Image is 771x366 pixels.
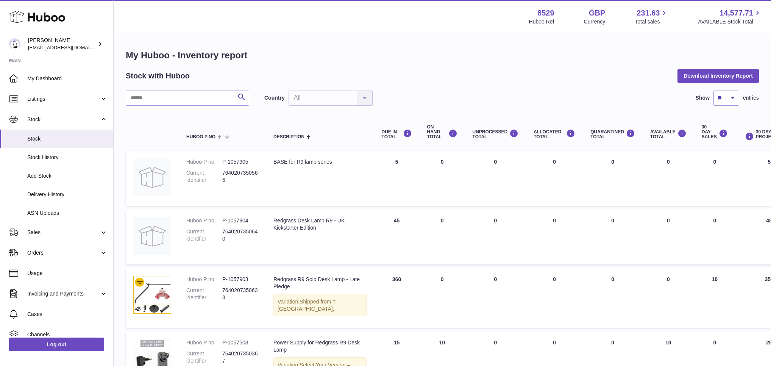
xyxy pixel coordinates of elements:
button: Download Inventory Report [677,69,759,83]
span: Channels [27,331,108,338]
span: Delivery History [27,191,108,198]
span: Usage [27,270,108,277]
span: entries [743,94,759,102]
img: product image [133,276,171,314]
span: 0 [611,159,614,165]
span: Total sales [635,18,668,25]
div: BASE for R9 lamp series [273,158,367,166]
a: 14,577.71 AVAILABLE Stock Total [698,8,762,25]
dt: Current identifier [186,228,222,242]
span: Stock History [27,154,108,161]
span: Sales [27,229,100,236]
span: Add Stock [27,172,108,180]
td: 0 [420,151,465,206]
label: Show [696,94,710,102]
dd: 7640207350367 [222,350,258,364]
div: Power Supply for Redgrass R9 Desk Lamp [273,339,367,353]
dt: Huboo P no [186,339,222,346]
div: [PERSON_NAME] [28,37,96,51]
span: Description [273,135,304,139]
span: 231.63 [637,8,660,18]
span: ASN Uploads [27,210,108,217]
strong: GBP [589,8,605,18]
td: 0 [643,151,694,206]
td: 360 [374,268,420,328]
td: 0 [694,151,735,206]
td: 0 [420,268,465,328]
strong: 8529 [537,8,554,18]
td: 0 [526,210,583,264]
span: 0 [611,339,614,346]
td: 0 [526,268,583,328]
td: 0 [643,210,694,264]
dd: P-1057904 [222,217,258,224]
dd: 7640207350565 [222,169,258,184]
td: 5 [374,151,420,206]
span: 0 [611,217,614,224]
span: Shipped from = [GEOGRAPHIC_DATA]; [278,299,336,312]
span: [EMAIL_ADDRESS][DOMAIN_NAME] [28,44,111,50]
dd: 7640207350640 [222,228,258,242]
div: Redgrass Desk Lamp R9 - UK Kickstarter Edition [273,217,367,231]
div: Currency [584,18,606,25]
span: Cases [27,311,108,318]
span: 14,577.71 [719,8,753,18]
div: DUE IN TOTAL [382,129,412,139]
dt: Current identifier [186,287,222,301]
div: UNPROCESSED Total [473,129,519,139]
div: Redgrass R9 Solo Desk Lamp - Late Pledge [273,276,367,290]
span: Stock [27,135,108,142]
td: 0 [465,210,526,264]
img: product image [133,217,171,255]
h2: Stock with Huboo [126,71,190,81]
td: 0 [420,210,465,264]
dd: P-1057905 [222,158,258,166]
label: Country [264,94,285,102]
dd: P-1057503 [222,339,258,346]
span: Listings [27,95,100,103]
div: AVAILABLE Total [650,129,687,139]
div: Variation: [273,294,367,317]
div: ALLOCATED Total [534,129,575,139]
div: ON HAND Total [427,125,457,140]
h1: My Huboo - Inventory report [126,49,759,61]
dd: P-1057903 [222,276,258,283]
dt: Current identifier [186,350,222,364]
img: admin@redgrass.ch [9,38,20,50]
div: QUARANTINED Total [590,129,635,139]
a: 231.63 Total sales [635,8,668,25]
dt: Current identifier [186,169,222,184]
div: Huboo Ref [529,18,554,25]
dt: Huboo P no [186,217,222,224]
td: 45 [374,210,420,264]
span: Huboo P no [186,135,215,139]
a: Log out [9,338,104,351]
span: Orders [27,249,100,257]
td: 0 [465,151,526,206]
span: My Dashboard [27,75,108,82]
td: 0 [465,268,526,328]
span: Stock [27,116,100,123]
div: 30 DAY SALES [702,125,728,140]
td: 10 [694,268,735,328]
span: AVAILABLE Stock Total [698,18,762,25]
span: Invoicing and Payments [27,290,100,297]
dt: Huboo P no [186,158,222,166]
td: 0 [526,151,583,206]
dt: Huboo P no [186,276,222,283]
td: 0 [694,210,735,264]
img: product image [133,158,171,196]
span: 0 [611,276,614,282]
td: 0 [643,268,694,328]
dd: 7640207350633 [222,287,258,301]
